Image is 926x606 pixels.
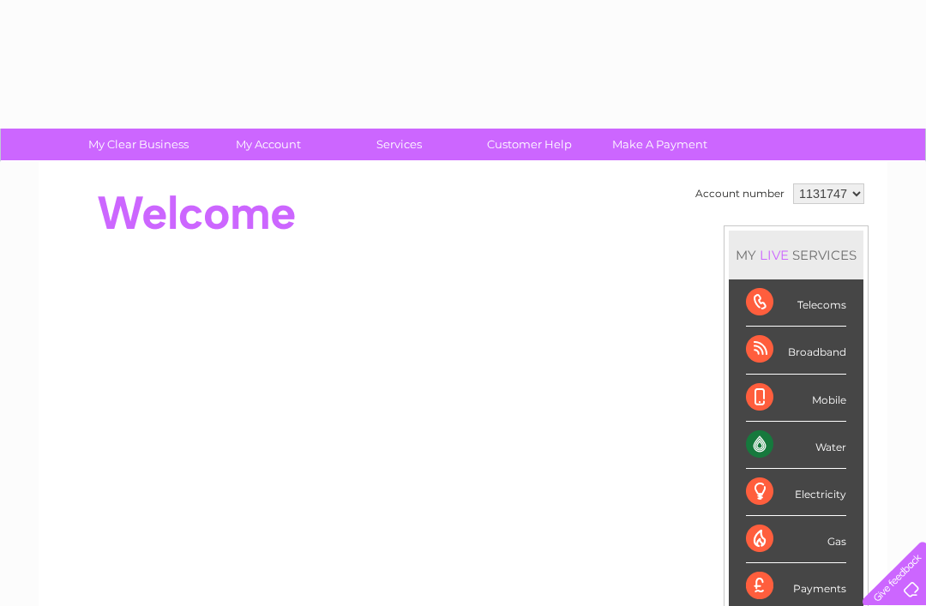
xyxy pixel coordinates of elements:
[691,179,789,208] td: Account number
[756,247,792,263] div: LIVE
[328,129,470,160] a: Services
[198,129,340,160] a: My Account
[729,231,863,279] div: MY SERVICES
[746,516,846,563] div: Gas
[746,279,846,327] div: Telecoms
[746,422,846,469] div: Water
[746,327,846,374] div: Broadband
[68,129,209,160] a: My Clear Business
[459,129,600,160] a: Customer Help
[746,375,846,422] div: Mobile
[589,129,731,160] a: Make A Payment
[746,469,846,516] div: Electricity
